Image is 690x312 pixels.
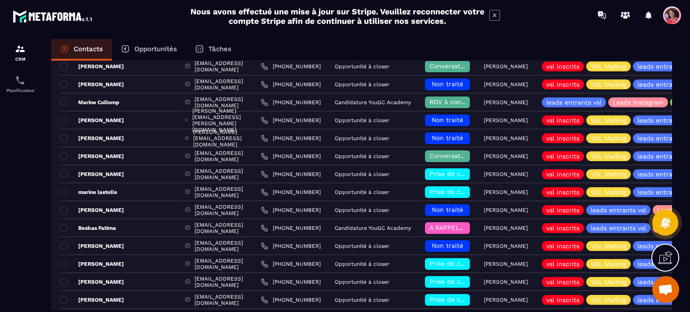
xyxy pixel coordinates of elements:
[546,63,579,70] p: vsl inscrits
[13,8,93,24] img: logo
[432,242,463,249] span: Non traité
[429,224,531,231] span: A RAPPELER/GHOST/NO SHOW✖️
[208,45,231,53] p: Tâches
[335,153,389,159] p: Opportunité à closer
[60,296,124,303] p: [PERSON_NAME]
[51,39,112,61] a: Contacts
[432,80,463,88] span: Non traité
[484,279,528,285] p: [PERSON_NAME]
[484,189,528,195] p: [PERSON_NAME]
[546,243,579,249] p: vsl inscrits
[60,99,119,106] p: Marine Collomp
[546,297,579,303] p: vsl inscrits
[60,63,124,70] p: [PERSON_NAME]
[60,189,117,196] p: marine lastelle
[484,153,528,159] p: [PERSON_NAME]
[591,225,646,231] p: leads entrants vsl
[432,134,463,141] span: Non traité
[546,81,579,88] p: vsl inscrits
[591,81,626,88] p: VSL Mailing
[613,99,663,105] p: Leads Instagram
[335,189,389,195] p: Opportunité à closer
[484,225,528,231] p: [PERSON_NAME]
[2,68,38,100] a: schedulerschedulerPlanificateur
[186,39,240,61] a: Tâches
[546,225,579,231] p: vsl inscrits
[484,63,528,70] p: [PERSON_NAME]
[429,170,513,177] span: Prise de contact effectuée
[432,206,463,213] span: Non traité
[335,135,389,141] p: Opportunité à closer
[2,57,38,62] p: CRM
[335,171,389,177] p: Opportunité à closer
[546,117,579,123] p: vsl inscrits
[484,243,528,249] p: [PERSON_NAME]
[546,189,579,195] p: vsl inscrits
[261,189,321,196] a: [PHONE_NUMBER]
[261,207,321,214] a: [PHONE_NUMBER]
[546,261,579,267] p: vsl inscrits
[591,297,626,303] p: VSL Mailing
[60,207,124,214] p: [PERSON_NAME]
[591,189,626,195] p: VSL Mailing
[591,261,626,267] p: VSL Mailing
[261,260,321,268] a: [PHONE_NUMBER]
[429,98,487,105] span: RDV à confimer ❓
[484,99,528,105] p: [PERSON_NAME]
[261,117,321,124] a: [PHONE_NUMBER]
[591,117,626,123] p: VSL Mailing
[484,117,528,123] p: [PERSON_NAME]
[335,81,389,88] p: Opportunité à closer
[60,278,124,286] p: [PERSON_NAME]
[261,135,321,142] a: [PHONE_NUMBER]
[261,63,321,70] a: [PHONE_NUMBER]
[60,242,124,250] p: [PERSON_NAME]
[546,99,602,105] p: leads entrants vsl
[2,37,38,68] a: formationformationCRM
[429,152,499,159] span: Conversation en cours
[60,260,124,268] p: [PERSON_NAME]
[652,276,679,303] div: Ouvrir le chat
[484,171,528,177] p: [PERSON_NAME]
[429,260,513,267] span: Prise de contact effectuée
[591,63,626,70] p: VSL Mailing
[429,188,513,195] span: Prise de contact effectuée
[335,63,389,70] p: Opportunité à closer
[261,224,321,232] a: [PHONE_NUMBER]
[335,243,389,249] p: Opportunité à closer
[190,7,485,26] h2: Nous avons effectué une mise à jour sur Stripe. Veuillez reconnecter votre compte Stripe afin de ...
[546,135,579,141] p: vsl inscrits
[261,81,321,88] a: [PHONE_NUMBER]
[546,207,579,213] p: vsl inscrits
[335,99,411,105] p: Candidature YouGC Academy
[484,81,528,88] p: [PERSON_NAME]
[429,278,513,285] span: Prise de contact effectuée
[335,117,389,123] p: Opportunité à closer
[74,45,103,53] p: Contacts
[484,135,528,141] p: [PERSON_NAME]
[60,171,124,178] p: [PERSON_NAME]
[261,296,321,303] a: [PHONE_NUMBER]
[60,153,124,160] p: [PERSON_NAME]
[60,224,116,232] p: Besbas Fatima
[429,62,499,70] span: Conversation en cours
[261,171,321,178] a: [PHONE_NUMBER]
[432,116,463,123] span: Non traité
[15,44,26,54] img: formation
[60,135,124,142] p: [PERSON_NAME]
[591,207,646,213] p: leads entrants vsl
[546,279,579,285] p: vsl inscrits
[261,278,321,286] a: [PHONE_NUMBER]
[546,153,579,159] p: vsl inscrits
[261,153,321,160] a: [PHONE_NUMBER]
[591,279,626,285] p: VSL Mailing
[335,207,389,213] p: Opportunité à closer
[484,297,528,303] p: [PERSON_NAME]
[591,135,626,141] p: VSL Mailing
[335,297,389,303] p: Opportunité à closer
[591,243,626,249] p: VSL Mailing
[484,261,528,267] p: [PERSON_NAME]
[60,81,124,88] p: [PERSON_NAME]
[335,261,389,267] p: Opportunité à closer
[484,207,528,213] p: [PERSON_NAME]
